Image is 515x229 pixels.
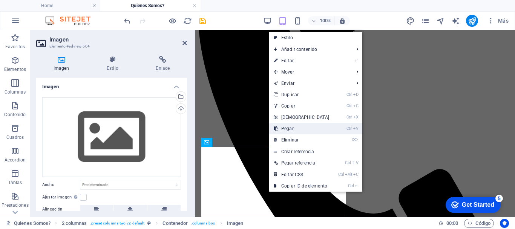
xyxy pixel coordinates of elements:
h4: Enlace [139,56,187,72]
button: Código [464,219,494,228]
i: ⇧ [352,160,355,165]
i: Ctrl [346,92,353,97]
button: Usercentrics [500,219,509,228]
button: Haz clic para salir del modo de previsualización y seguir editando [168,16,177,25]
p: Tablas [8,180,22,186]
button: navigator [436,16,445,25]
p: Accordion [5,157,26,163]
div: Selecciona archivos del administrador de archivos, de la galería de fotos o carga archivo(s) [42,97,181,177]
i: Publicar [468,17,477,25]
label: Alineación [42,205,80,214]
i: Ctrl [345,160,351,165]
div: Get Started 5 items remaining, 0% complete [6,4,61,20]
h2: Imagen [49,36,187,43]
i: C [353,103,359,108]
button: publish [466,15,478,27]
i: Deshacer: Añadir elemento (Ctrl+Z) [123,17,132,25]
button: Más [484,15,512,27]
div: 5 [56,2,63,9]
i: Ctrl [338,172,344,177]
i: V [356,160,358,165]
i: Este elemento es un preajuste personalizable [147,221,151,225]
i: I [355,183,359,188]
p: Elementos [4,66,26,72]
i: X [353,115,359,120]
div: Get Started [22,8,55,15]
a: CtrlDDuplicar [269,89,334,100]
a: Ctrl⇧VPegar referencia [269,157,334,169]
span: 00 00 [446,219,458,228]
button: text_generator [451,16,460,25]
a: Estilo [269,32,362,43]
i: Diseño (Ctrl+Alt+Y) [406,17,415,25]
i: ⏎ [355,58,358,63]
a: Enviar [269,78,351,89]
label: Ajustar imagen [42,193,80,202]
label: Ancho [42,183,80,187]
span: Código [467,219,490,228]
p: Cuadros [6,134,24,140]
span: Añadir contenido [269,44,351,55]
a: CtrlVPegar [269,123,334,134]
span: Haz clic para seleccionar y doble clic para editar [162,219,188,228]
span: Mover [269,66,351,78]
nav: breadcrumb [62,219,244,228]
h6: 100% [319,16,331,25]
a: CtrlAltCEditar CSS [269,169,334,180]
h4: Quienes Somos? [100,2,201,10]
a: CtrlX[DEMOGRAPHIC_DATA] [269,112,334,123]
span: Haz clic para seleccionar y doble clic para editar [227,219,244,228]
span: . preset-columns-two-v2-default [90,219,144,228]
button: pages [421,16,430,25]
a: CtrlCCopiar [269,100,334,112]
p: Columnas [5,89,26,95]
h4: Imagen [36,78,187,91]
i: V [353,126,359,131]
i: Alt [345,172,353,177]
i: Ctrl [346,103,353,108]
h3: Elemento #ed-new-504 [49,43,172,50]
span: : [452,220,453,226]
button: reload [183,16,192,25]
a: ⏎Editar [269,55,334,66]
a: Haz clic para cancelar la selección y doble clic para abrir páginas [6,219,51,228]
i: Al redimensionar, ajustar el nivel de zoom automáticamente para ajustarse al dispositivo elegido. [339,17,346,24]
i: Volver a cargar página [183,17,192,25]
i: Guardar (Ctrl+S) [198,17,207,25]
i: Navegador [436,17,445,25]
span: Haz clic para seleccionar y doble clic para editar [62,219,87,228]
button: save [198,16,207,25]
a: Crear referencia [269,146,362,157]
i: D [353,92,359,97]
i: AI Writer [451,17,460,25]
p: Prestaciones [2,202,28,208]
a: ⌦Eliminar [269,134,334,146]
img: Editor Logo [43,16,100,25]
button: design [406,16,415,25]
p: Contenido [4,112,26,118]
i: Ctrl [346,115,353,120]
p: Favoritos [5,44,25,50]
i: ⌦ [352,137,358,142]
i: Ctrl [348,183,354,188]
button: 100% [308,16,335,25]
i: Páginas (Ctrl+Alt+S) [421,17,430,25]
a: CtrlICopiar ID de elemento [269,180,334,192]
button: undo [123,16,132,25]
span: Más [487,17,509,25]
i: C [353,172,359,177]
h4: Imagen [36,56,89,72]
h4: Estilo [89,56,138,72]
i: Ctrl [346,126,353,131]
span: . columns-box [191,219,215,228]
